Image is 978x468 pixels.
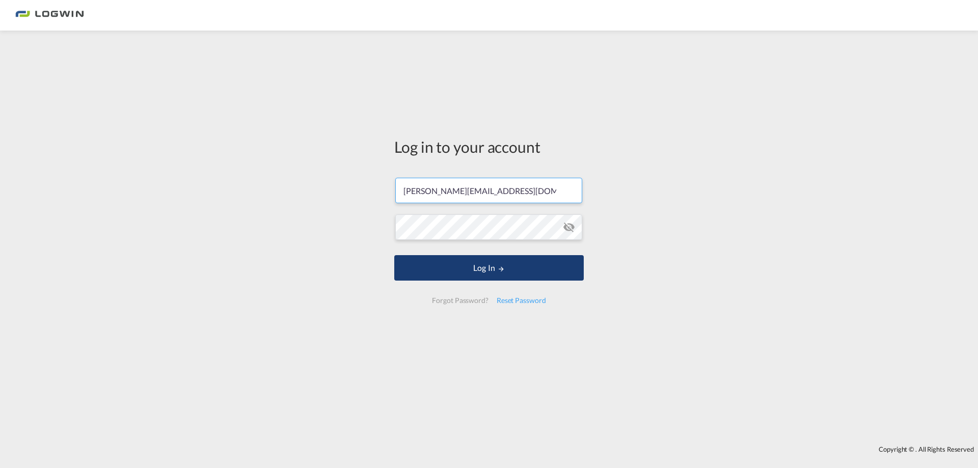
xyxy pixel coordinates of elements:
md-icon: icon-eye-off [563,221,575,233]
input: Enter email/phone number [395,178,582,203]
div: Forgot Password? [428,291,492,310]
img: bc73a0e0d8c111efacd525e4c8ad7d32.png [15,4,84,27]
div: Reset Password [493,291,550,310]
div: Log in to your account [394,136,584,157]
button: LOGIN [394,255,584,281]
